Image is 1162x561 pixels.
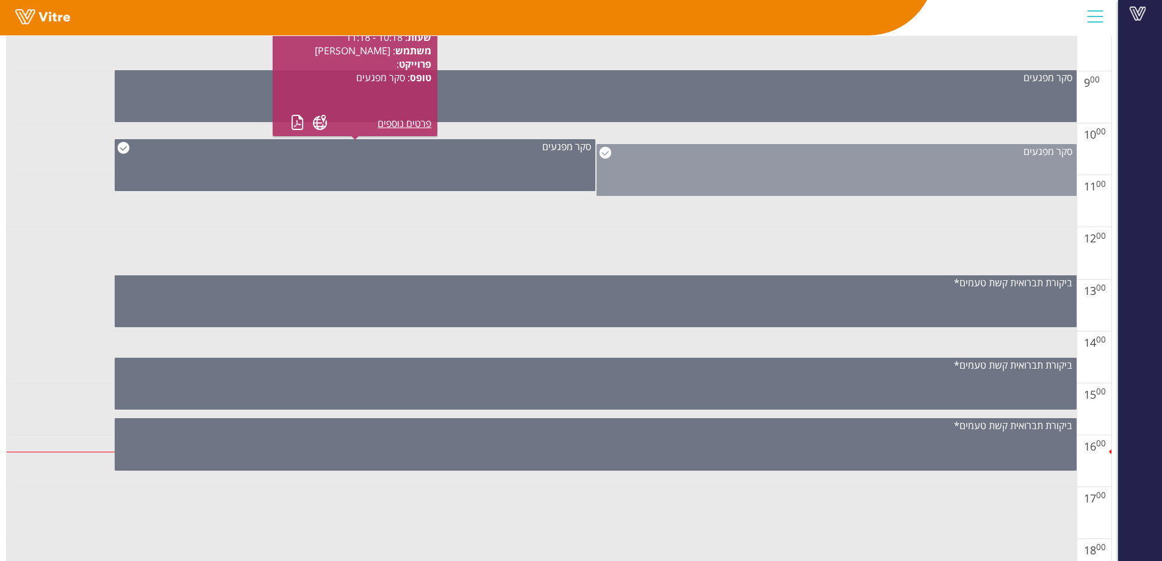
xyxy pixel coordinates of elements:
[1084,179,1096,194] span: 11
[1077,357,1111,383] th: ​
[1096,438,1106,449] sup: 00
[1077,253,1111,280] th: ​
[291,57,431,71] p: :
[117,142,129,154] img: Vicon.png
[291,71,431,84] p: : סקר מפגעים
[1096,334,1106,345] sup: 00
[1090,74,1100,85] sup: 00
[1084,75,1090,90] span: 9
[1084,335,1096,350] span: 14
[291,44,431,57] p: : [PERSON_NAME]
[1077,305,1111,331] th: ​
[1024,145,1072,158] span: 7014
[1084,491,1096,505] span: 17
[395,44,431,57] strong: משתמש
[1077,461,1111,487] th: ​
[1096,541,1106,552] sup: 00
[1084,543,1096,557] span: 18
[1096,386,1106,397] sup: 00
[1077,98,1111,124] th: ​
[954,358,1072,372] span: 9117
[1096,230,1106,241] sup: 00
[1084,283,1096,298] span: 13
[291,31,431,44] p: : 10:18 - 11:18
[1096,126,1106,137] sup: 00
[954,419,1072,432] span: 9117
[378,117,431,130] a: פרטים נוספים
[1077,45,1111,71] th: ​
[1084,127,1096,142] span: 10
[1077,201,1111,228] th: ​
[1096,282,1106,293] sup: 00
[407,31,431,44] strong: שעות
[1077,409,1111,435] th: ​
[599,147,611,159] img: Vicon.png
[1084,439,1096,454] span: 16
[1024,71,1072,84] span: 7014
[1077,513,1111,540] th: ​
[399,57,431,71] strong: פרוייקט
[542,140,591,153] span: 7014
[1096,178,1106,189] sup: 00
[1077,150,1111,176] th: ​
[954,276,1072,289] span: 9117
[1096,490,1106,501] sup: 00
[410,71,431,84] strong: טופס
[1084,387,1096,402] span: 15
[1084,231,1096,245] span: 12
